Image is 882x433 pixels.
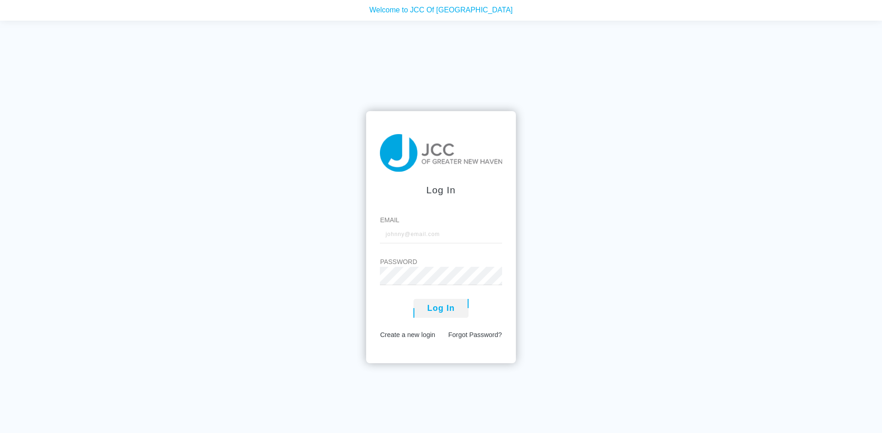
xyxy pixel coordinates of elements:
button: Log In [413,299,469,318]
label: Password [380,257,502,267]
a: Create a new login [380,331,435,338]
div: Log In [380,183,502,197]
input: johnny@email.com [380,225,502,243]
p: Welcome to JCC Of [GEOGRAPHIC_DATA] [7,2,875,13]
img: taiji-logo.png [380,134,502,172]
a: Forgot Password? [448,331,502,338]
label: Email [380,215,502,225]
